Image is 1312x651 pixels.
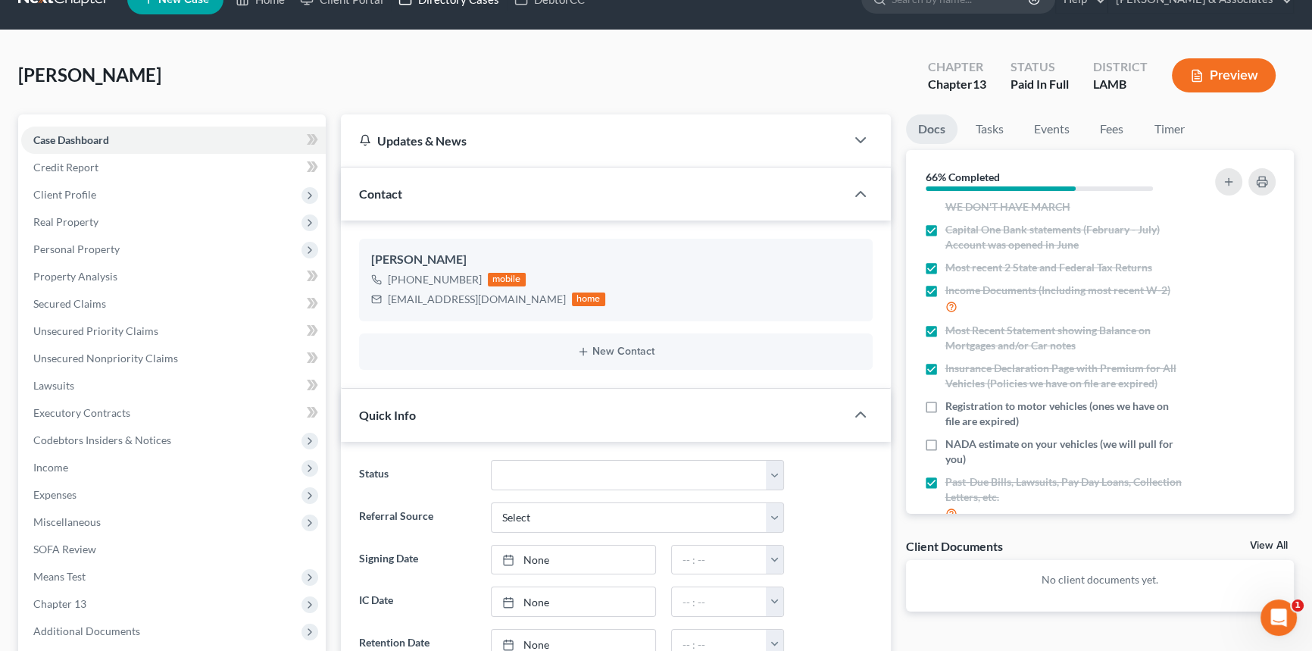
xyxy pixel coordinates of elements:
[21,290,326,318] a: Secured Claims
[973,77,986,91] span: 13
[33,543,96,556] span: SOFA Review
[21,536,326,563] a: SOFA Review
[33,188,96,201] span: Client Profile
[21,127,326,154] a: Case Dashboard
[359,186,402,201] span: Contact
[33,215,98,228] span: Real Property
[33,379,74,392] span: Lawsuits
[33,270,117,283] span: Property Analysis
[33,161,98,174] span: Credit Report
[351,545,483,575] label: Signing Date
[672,587,767,616] input: -- : --
[371,346,861,358] button: New Contact
[388,292,566,307] div: [EMAIL_ADDRESS][DOMAIN_NAME]
[351,502,483,533] label: Referral Source
[488,273,526,286] div: mobile
[388,272,482,287] div: [PHONE_NUMBER]
[21,154,326,181] a: Credit Report
[21,345,326,372] a: Unsecured Nonpriority Claims
[945,437,1184,467] span: NADA estimate on your vehicles (we will pull for you)
[18,64,161,86] span: [PERSON_NAME]
[33,515,101,528] span: Miscellaneous
[492,546,654,574] a: None
[21,263,326,290] a: Property Analysis
[1011,58,1069,76] div: Status
[945,361,1184,391] span: Insurance Declaration Page with Premium for All Vehicles (Policies we have on file are expired)
[33,324,158,337] span: Unsecured Priority Claims
[33,597,86,610] span: Chapter 13
[21,372,326,399] a: Lawsuits
[945,222,1184,252] span: Capital One Bank statements (February - July) Account was opened in June
[926,171,1000,183] strong: 66% Completed
[928,76,986,93] div: Chapter
[33,570,86,583] span: Means Test
[945,399,1184,429] span: Registration to motor vehicles (ones we have on file are expired)
[33,352,178,365] span: Unsecured Nonpriority Claims
[1250,540,1288,551] a: View All
[906,114,957,144] a: Docs
[33,433,171,446] span: Codebtors Insiders & Notices
[918,572,1282,587] p: No client documents yet.
[1093,76,1148,93] div: LAMB
[21,399,326,427] a: Executory Contracts
[492,587,654,616] a: None
[1093,58,1148,76] div: District
[33,297,106,310] span: Secured Claims
[351,587,483,617] label: IC Date
[359,408,416,422] span: Quick Info
[1022,114,1082,144] a: Events
[1292,599,1304,612] span: 1
[33,243,120,255] span: Personal Property
[945,323,1184,353] span: Most Recent Statement showing Balance on Mortgages and/or Car notes
[572,293,605,306] div: home
[351,460,483,490] label: Status
[928,58,986,76] div: Chapter
[371,251,861,269] div: [PERSON_NAME]
[1260,599,1297,636] iframe: Intercom live chat
[1172,58,1276,92] button: Preview
[1011,76,1069,93] div: Paid In Full
[1088,114,1136,144] a: Fees
[964,114,1016,144] a: Tasks
[945,283,1170,298] span: Income Documents (Including most recent W-2)
[33,133,109,146] span: Case Dashboard
[33,406,130,419] span: Executory Contracts
[906,538,1003,554] div: Client Documents
[945,260,1152,275] span: Most recent 2 State and Federal Tax Returns
[359,133,827,149] div: Updates & News
[945,474,1184,505] span: Past-Due Bills, Lawsuits, Pay Day Loans, Collection Letters, etc.
[33,461,68,474] span: Income
[21,318,326,345] a: Unsecured Priority Claims
[33,624,140,637] span: Additional Documents
[672,546,767,574] input: -- : --
[33,488,77,501] span: Expenses
[1142,114,1197,144] a: Timer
